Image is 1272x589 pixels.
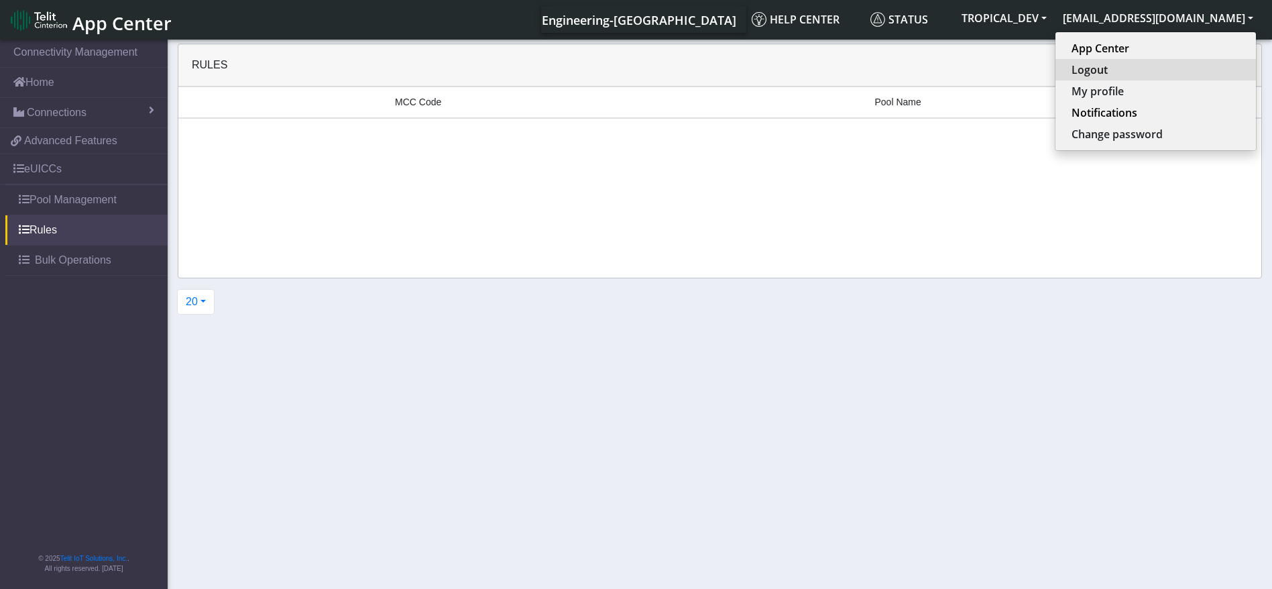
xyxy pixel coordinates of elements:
[72,11,172,36] span: App Center
[60,555,127,562] a: Telit IoT Solutions, Inc.
[177,289,215,315] button: 20
[5,215,168,245] a: Rules
[953,6,1055,30] button: TROPICAL_DEV
[746,6,865,33] a: Help center
[870,12,928,27] span: Status
[1055,81,1256,102] button: My profile
[24,133,117,149] span: Advanced Features
[1055,59,1256,81] button: Logout
[870,12,885,27] img: status.svg
[35,252,111,268] span: Bulk Operations
[1072,40,1240,56] a: App Center
[1055,102,1256,123] button: Notifications
[542,12,736,28] span: Engineering-[GEOGRAPHIC_DATA]
[395,95,441,109] span: MCC Code
[752,12,840,27] span: Help center
[1072,105,1240,121] a: Notifications
[1055,38,1256,59] button: App Center
[182,57,720,73] div: Rules
[865,6,953,33] a: Status
[27,105,86,121] span: Connections
[1055,123,1256,145] button: Change password
[541,6,736,33] a: Your current platform instance
[752,12,766,27] img: knowledge.svg
[11,9,67,31] img: logo-telit-cinterion-gw-new.png
[1055,6,1261,30] button: [EMAIL_ADDRESS][DOMAIN_NAME]
[11,5,170,34] a: App Center
[5,246,168,275] a: Bulk Operations
[874,95,921,109] span: Pool Name
[5,185,168,215] a: Pool Management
